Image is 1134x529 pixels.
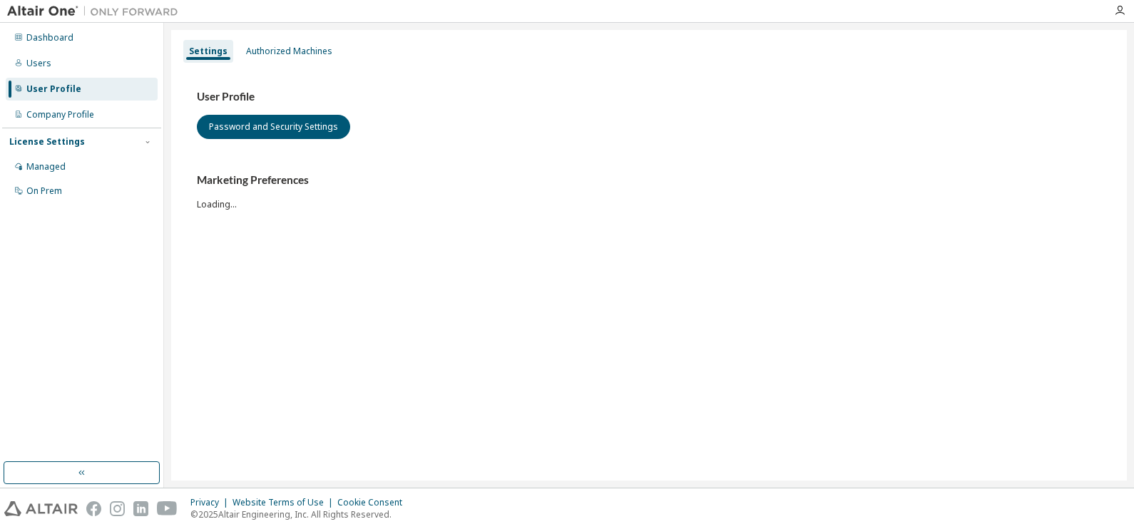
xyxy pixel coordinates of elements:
img: altair_logo.svg [4,501,78,516]
div: Users [26,58,51,69]
div: Authorized Machines [246,46,332,57]
div: Website Terms of Use [233,497,337,508]
img: facebook.svg [86,501,101,516]
div: Loading... [197,173,1101,210]
h3: User Profile [197,90,1101,104]
div: Privacy [190,497,233,508]
img: youtube.svg [157,501,178,516]
img: linkedin.svg [133,501,148,516]
img: instagram.svg [110,501,125,516]
p: © 2025 Altair Engineering, Inc. All Rights Reserved. [190,508,411,520]
img: Altair One [7,4,185,19]
div: Company Profile [26,109,94,120]
h3: Marketing Preferences [197,173,1101,188]
div: Dashboard [26,32,73,43]
div: Settings [189,46,228,57]
div: Managed [26,161,66,173]
div: On Prem [26,185,62,197]
div: User Profile [26,83,81,95]
div: License Settings [9,136,85,148]
div: Cookie Consent [337,497,411,508]
button: Password and Security Settings [197,115,350,139]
